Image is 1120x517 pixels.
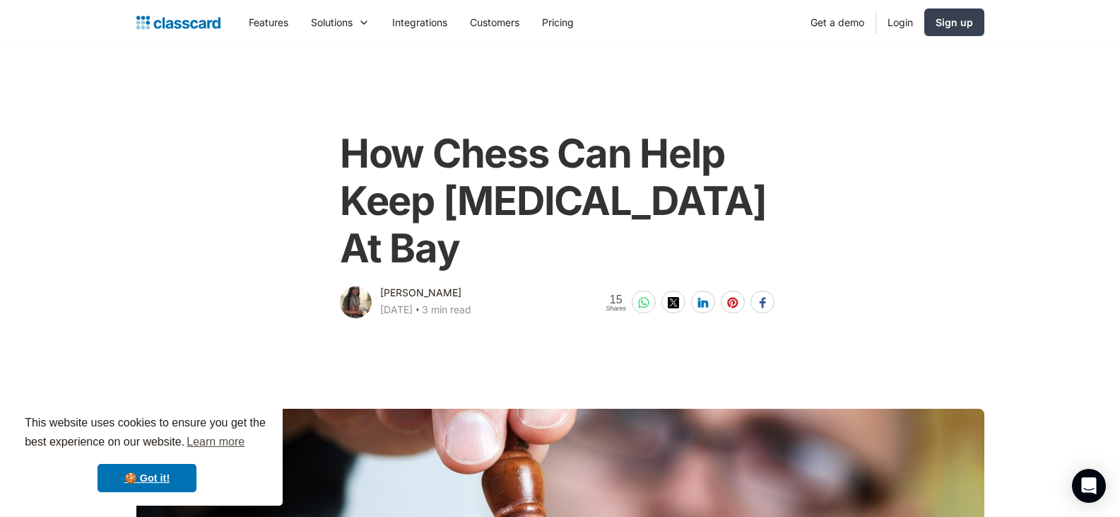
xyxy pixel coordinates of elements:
div: Solutions [311,15,353,30]
a: Pricing [531,6,585,38]
span: This website uses cookies to ensure you get the best experience on our website. [25,414,269,453]
h1: How Chess Can Help Keep [MEDICAL_DATA] At Bay [340,130,780,273]
img: pinterest-white sharing button [727,297,738,308]
div: Solutions [300,6,381,38]
div: [DATE] [380,301,413,318]
a: Integrations [381,6,459,38]
a: learn more about cookies [184,431,247,453]
img: facebook-white sharing button [757,297,768,308]
div: cookieconsent [11,401,283,506]
a: Customers [459,6,531,38]
span: 15 [606,294,626,306]
div: ‧ [413,301,422,321]
a: home [136,13,220,33]
img: linkedin-white sharing button [697,297,709,308]
img: twitter-white sharing button [668,297,679,308]
img: whatsapp-white sharing button [638,297,649,308]
a: Get a demo [799,6,876,38]
a: Features [237,6,300,38]
a: Login [876,6,924,38]
div: 3 min read [422,301,471,318]
div: [PERSON_NAME] [380,284,461,301]
a: Sign up [924,8,984,36]
span: Shares [606,306,626,312]
a: dismiss cookie message [98,464,196,492]
div: Open Intercom Messenger [1072,469,1106,503]
div: Sign up [936,15,973,30]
